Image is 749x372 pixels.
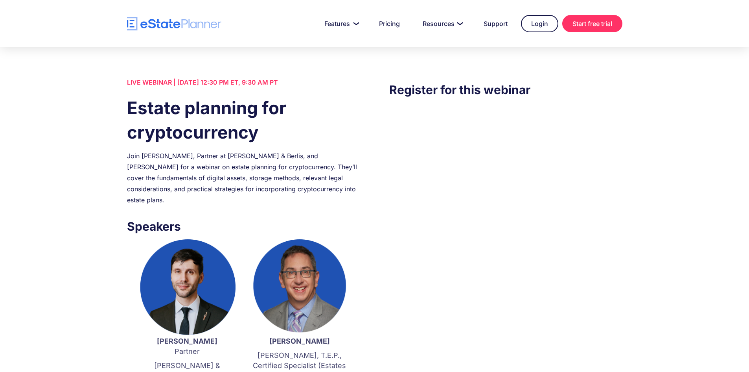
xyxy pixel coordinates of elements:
[139,336,236,357] p: Partner
[127,17,221,31] a: home
[521,15,558,32] a: Login
[127,217,360,235] h3: Speakers
[127,77,360,88] div: LIVE WEBINAR | [DATE] 12:30 PM ET, 9:30 AM PT
[413,16,470,31] a: Resources
[315,16,366,31] a: Features
[389,115,622,248] iframe: Form 0
[127,150,360,205] div: Join [PERSON_NAME], Partner at [PERSON_NAME] & Berlis, and [PERSON_NAME] for a webinar on estate ...
[157,337,217,345] strong: [PERSON_NAME]
[370,16,409,31] a: Pricing
[127,96,360,144] h1: Estate planning for cryptocurrency
[474,16,517,31] a: Support
[269,337,330,345] strong: [PERSON_NAME]
[389,81,622,99] h3: Register for this webinar
[562,15,622,32] a: Start free trial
